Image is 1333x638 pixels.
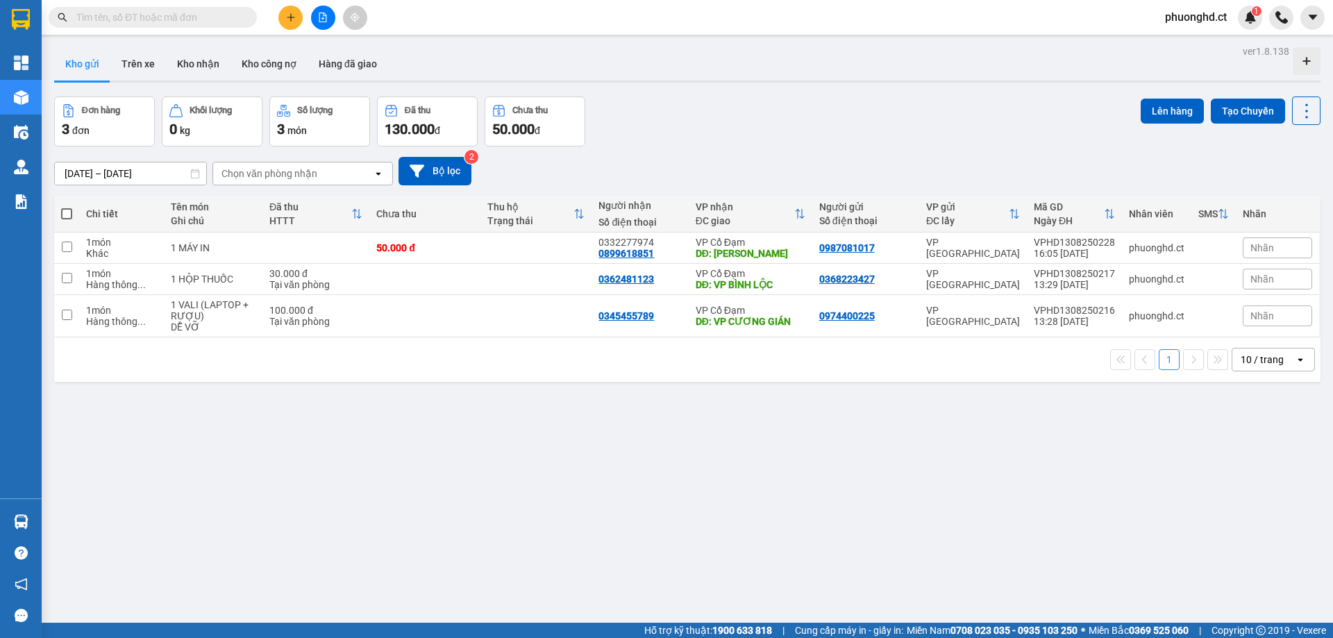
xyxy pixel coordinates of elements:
button: Kho công nợ [230,47,308,81]
div: Hàng thông thường [86,279,157,290]
span: đ [535,125,540,136]
div: Tại văn phòng [269,279,362,290]
span: 3 [62,121,69,137]
span: Cung cấp máy in - giấy in: [795,623,903,638]
div: DỄ VỠ [171,321,255,333]
div: Số điện thoại [819,215,912,226]
div: 1 món [86,237,157,248]
img: warehouse-icon [14,125,28,140]
th: Toggle SortBy [1191,196,1236,233]
div: Tên món [171,201,255,212]
div: 16:05 [DATE] [1034,248,1115,259]
sup: 1 [1252,6,1261,16]
div: Khối lượng [190,106,232,115]
img: logo-vxr [12,9,30,30]
span: copyright [1256,626,1266,635]
span: search [58,12,67,22]
button: Đơn hàng3đơn [54,96,155,146]
div: Chưa thu [512,106,548,115]
div: Đã thu [405,106,430,115]
span: ⚪️ [1081,628,1085,633]
div: ĐC lấy [926,215,1009,226]
button: Kho gửi [54,47,110,81]
div: VP [GEOGRAPHIC_DATA] [926,237,1020,259]
img: phone-icon [1275,11,1288,24]
img: warehouse-icon [14,514,28,529]
div: Tạo kho hàng mới [1293,47,1321,75]
div: VPHD1308250217 [1034,268,1115,279]
span: 1 [1254,6,1259,16]
div: HTTT [269,215,351,226]
div: Số lượng [297,106,333,115]
div: VPHD1308250216 [1034,305,1115,316]
div: Khác [86,248,157,259]
div: VP [GEOGRAPHIC_DATA] [926,305,1020,327]
div: VP Cổ Đạm [696,305,805,316]
div: DĐ: VP BÌNH LỘC [696,279,805,290]
sup: 2 [464,150,478,164]
svg: open [373,168,384,179]
div: VP [GEOGRAPHIC_DATA] [926,268,1020,290]
button: Lên hàng [1141,99,1204,124]
button: Kho nhận [166,47,230,81]
div: Ghi chú [171,215,255,226]
span: caret-down [1307,11,1319,24]
span: đơn [72,125,90,136]
button: file-add [311,6,335,30]
div: 1 món [86,268,157,279]
div: Mã GD [1034,201,1104,212]
div: DĐ: XUÂN VIÊN [696,248,805,259]
span: Miền Nam [907,623,1078,638]
div: VP gửi [926,201,1009,212]
button: aim [343,6,367,30]
button: Số lượng3món [269,96,370,146]
div: 13:29 [DATE] [1034,279,1115,290]
svg: open [1295,354,1306,365]
div: Người gửi [819,201,912,212]
span: ... [137,279,146,290]
div: Nhãn [1243,208,1312,219]
div: phuonghd.ct [1129,310,1184,321]
div: Chi tiết [86,208,157,219]
div: VP Cổ Đạm [696,237,805,248]
div: 100.000 đ [269,305,362,316]
div: 10 / trang [1241,353,1284,367]
div: 0368223427 [819,274,875,285]
div: Chưa thu [376,208,473,219]
span: Nhãn [1250,310,1274,321]
span: Miền Bắc [1089,623,1189,638]
th: Toggle SortBy [262,196,369,233]
span: kg [180,125,190,136]
span: món [287,125,307,136]
div: phuonghd.ct [1129,274,1184,285]
div: 1 HỘP THUỐC [171,274,255,285]
div: Đã thu [269,201,351,212]
div: Đơn hàng [82,106,120,115]
span: 130.000 [385,121,435,137]
strong: 0369 525 060 [1129,625,1189,636]
strong: 0708 023 035 - 0935 103 250 [950,625,1078,636]
span: ... [137,316,146,327]
th: Toggle SortBy [919,196,1027,233]
span: | [1199,623,1201,638]
div: 50.000 đ [376,242,473,253]
div: 0974400225 [819,310,875,321]
th: Toggle SortBy [689,196,812,233]
button: Trên xe [110,47,166,81]
div: VP Cổ Đạm [696,268,805,279]
div: Chọn văn phòng nhận [221,167,317,181]
div: ĐC giao [696,215,794,226]
strong: 1900 633 818 [712,625,772,636]
div: ver 1.8.138 [1243,44,1289,59]
button: Tạo Chuyến [1211,99,1285,124]
span: 50.000 [492,121,535,137]
button: Bộ lọc [399,157,471,185]
div: VP nhận [696,201,794,212]
span: phuonghd.ct [1154,8,1238,26]
input: Select a date range. [55,162,206,185]
div: 13:28 [DATE] [1034,316,1115,327]
span: aim [350,12,360,22]
img: solution-icon [14,194,28,209]
div: Số điện thoại [598,217,681,228]
div: Hàng thông thường [86,316,157,327]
